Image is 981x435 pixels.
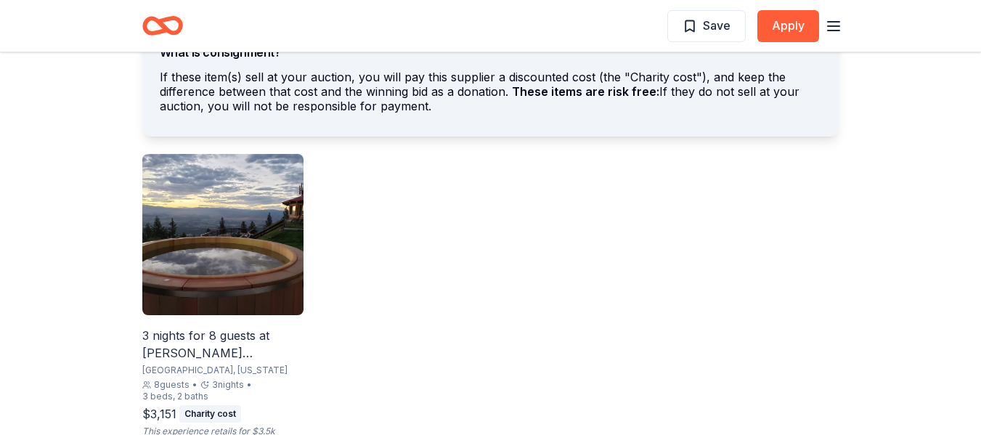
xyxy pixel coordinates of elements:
[703,16,730,35] span: Save
[160,70,822,119] div: If these item(s) sell at your auction, you will pay this supplier a discounted cost (the "Charity...
[247,379,252,391] div: •
[179,405,241,423] div: Charity cost
[757,10,819,42] button: Apply
[142,365,304,376] div: [GEOGRAPHIC_DATA], [US_STATE]
[154,379,190,391] span: 8 guests
[667,10,746,42] button: Save
[142,154,304,315] img: Image for 3 nights for 8 guests at Downing Mountain Lodge
[212,379,244,391] span: 3 nights
[512,84,659,99] span: These items are risk free:
[142,391,208,402] div: 3 beds, 2 baths
[192,379,198,391] div: •
[142,9,183,43] a: Home
[142,405,176,423] div: $3,151
[142,327,304,362] div: 3 nights for 8 guests at [PERSON_NAME][GEOGRAPHIC_DATA]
